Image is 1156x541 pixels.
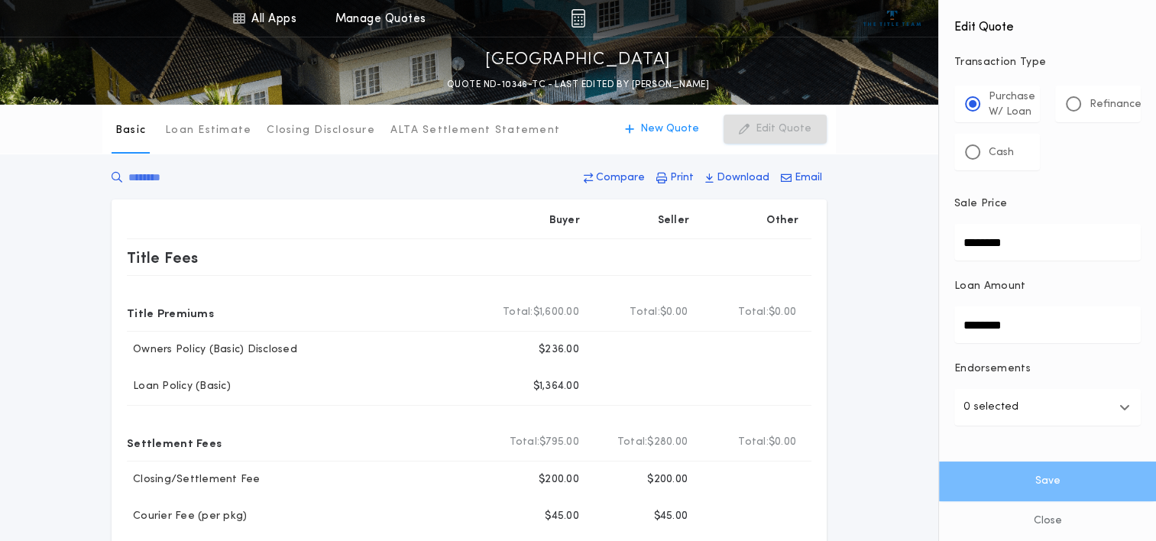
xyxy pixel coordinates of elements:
[653,509,688,524] p: $45.00
[1090,97,1141,112] p: Refinance
[954,306,1141,343] input: Loan Amount
[670,170,694,186] p: Print
[769,305,796,320] span: $0.00
[795,170,822,186] p: Email
[533,379,579,394] p: $1,364.00
[989,89,1035,120] p: Purchase W/ Loan
[954,55,1141,70] p: Transaction Type
[717,170,769,186] p: Download
[701,164,774,192] button: Download
[165,123,251,138] p: Loan Estimate
[939,501,1156,541] button: Close
[115,123,146,138] p: Basic
[267,123,375,138] p: Closing Disclosure
[630,305,660,320] b: Total:
[939,462,1156,501] button: Save
[503,305,533,320] b: Total:
[127,245,199,270] p: Title Fees
[127,300,214,325] p: Title Premiums
[769,435,796,450] span: $0.00
[660,305,688,320] span: $0.00
[767,213,799,228] p: Other
[485,48,671,73] p: [GEOGRAPHIC_DATA]
[533,305,579,320] span: $1,600.00
[954,196,1007,212] p: Sale Price
[954,361,1141,377] p: Endorsements
[640,121,699,137] p: New Quote
[571,9,585,28] img: img
[610,115,714,144] button: New Quote
[954,9,1141,37] h4: Edit Quote
[539,472,579,488] p: $200.00
[647,435,688,450] span: $280.00
[738,305,769,320] b: Total:
[724,115,827,144] button: Edit Quote
[617,435,648,450] b: Total:
[539,435,579,450] span: $795.00
[863,11,921,26] img: vs-icon
[647,472,688,488] p: $200.00
[989,145,1014,160] p: Cash
[579,164,649,192] button: Compare
[738,435,769,450] b: Total:
[652,164,698,192] button: Print
[127,342,297,358] p: Owners Policy (Basic) Disclosed
[510,435,540,450] b: Total:
[545,509,579,524] p: $45.00
[776,164,827,192] button: Email
[127,379,231,394] p: Loan Policy (Basic)
[954,389,1141,426] button: 0 selected
[658,213,690,228] p: Seller
[390,123,560,138] p: ALTA Settlement Statement
[127,509,247,524] p: Courier Fee (per pkg)
[596,170,645,186] p: Compare
[127,472,261,488] p: Closing/Settlement Fee
[539,342,579,358] p: $236.00
[549,213,580,228] p: Buyer
[756,121,811,137] p: Edit Quote
[963,398,1018,416] p: 0 selected
[127,430,222,455] p: Settlement Fees
[447,77,709,92] p: QUOTE ND-10346-TC - LAST EDITED BY [PERSON_NAME]
[954,279,1026,294] p: Loan Amount
[954,224,1141,261] input: Sale Price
